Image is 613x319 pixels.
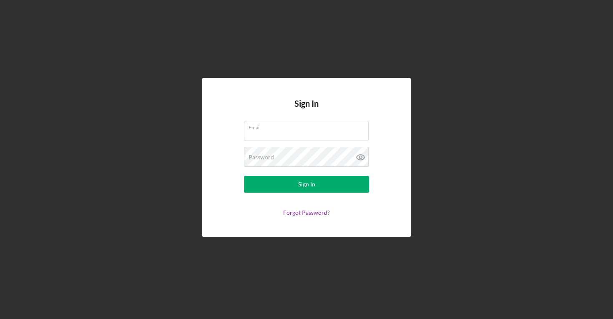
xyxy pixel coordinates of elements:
[294,99,319,121] h4: Sign In
[298,176,315,193] div: Sign In
[283,209,330,216] a: Forgot Password?
[249,154,274,161] label: Password
[244,176,369,193] button: Sign In
[249,121,369,131] label: Email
